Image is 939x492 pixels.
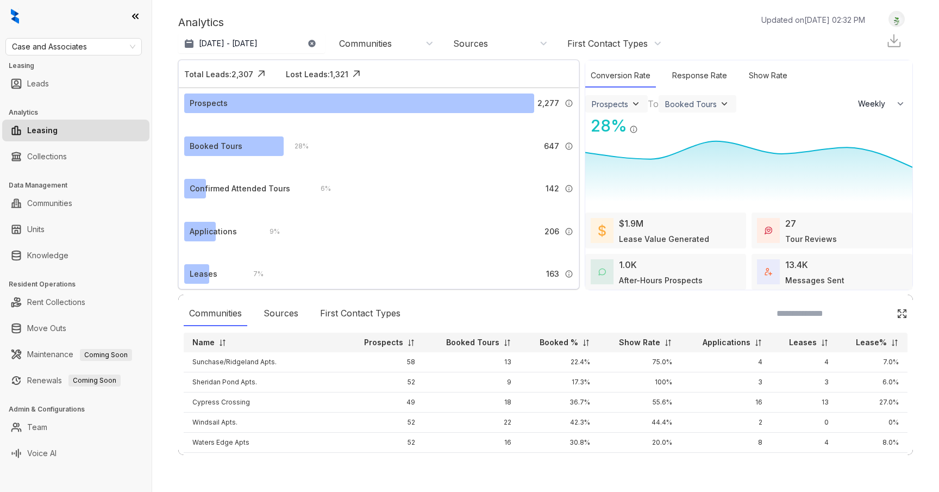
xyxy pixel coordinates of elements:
[253,66,270,82] img: Click Icon
[785,233,837,245] div: Tour Reviews
[546,268,559,280] span: 163
[629,125,638,134] img: Info
[184,68,253,80] div: Total Leads: 2,307
[546,183,559,195] span: 142
[664,339,672,347] img: sorting
[27,73,49,95] a: Leads
[424,393,520,413] td: 18
[2,192,149,214] li: Communities
[703,337,750,348] p: Applications
[9,180,152,190] h3: Data Management
[667,64,733,88] div: Response Rate
[2,344,149,365] li: Maintenance
[199,38,258,49] p: [DATE] - [DATE]
[259,226,280,238] div: 9 %
[284,140,309,152] div: 28 %
[2,317,149,339] li: Move Outs
[681,413,771,433] td: 2
[681,393,771,413] td: 16
[665,99,717,109] div: Booked Tours
[761,14,865,26] p: Updated on [DATE] 02:32 PM
[537,97,559,109] span: 2,277
[837,393,907,413] td: 27.0%
[344,352,424,372] td: 58
[424,372,520,393] td: 9
[424,413,520,433] td: 22
[344,433,424,453] td: 52
[286,68,348,80] div: Lost Leads: 1,321
[585,64,656,88] div: Conversion Rate
[771,433,837,453] td: 4
[540,337,578,348] p: Booked %
[184,453,344,473] td: Hunters Ridge Apts.
[2,370,149,391] li: Renewals
[638,115,654,132] img: Click Icon
[9,404,152,414] h3: Admin & Configurations
[592,99,628,109] div: Prospects
[242,268,264,280] div: 7 %
[339,38,392,49] div: Communities
[754,339,762,347] img: sorting
[599,413,681,433] td: 44.4%
[218,339,227,347] img: sorting
[192,337,215,348] p: Name
[582,339,590,347] img: sorting
[190,140,242,152] div: Booked Tours
[27,120,58,141] a: Leasing
[344,393,424,413] td: 49
[310,183,331,195] div: 6 %
[565,142,573,151] img: Info
[837,453,907,473] td: 2.0%
[837,352,907,372] td: 7.0%
[364,337,403,348] p: Prospects
[27,291,85,313] a: Rent Collections
[2,245,149,266] li: Knowledge
[785,258,808,271] div: 13.4K
[599,372,681,393] td: 100%
[2,443,149,464] li: Voice AI
[837,372,907,393] td: 6.0%
[446,337,499,348] p: Booked Tours
[585,114,627,138] div: 28 %
[190,268,217,280] div: Leases
[765,268,772,276] img: TotalFum
[599,393,681,413] td: 55.6%
[619,217,643,230] div: $1.9M
[852,94,912,114] button: Weekly
[2,73,149,95] li: Leads
[80,349,132,361] span: Coming Soon
[567,38,648,49] div: First Contact Types
[520,413,599,433] td: 42.3%
[837,413,907,433] td: 0%
[681,372,771,393] td: 3
[27,370,121,391] a: RenewalsComing Soon
[719,98,730,109] img: ViewFilterArrow
[599,433,681,453] td: 20.0%
[771,453,837,473] td: 1
[27,317,66,339] a: Move Outs
[771,393,837,413] td: 13
[619,337,660,348] p: Show Rate
[619,275,703,286] div: After-Hours Prospects
[681,352,771,372] td: 4
[771,413,837,433] td: 0
[565,270,573,278] img: Info
[315,301,406,326] div: First Contact Types
[344,453,424,473] td: 50
[681,453,771,473] td: 4
[598,268,606,276] img: AfterHoursConversations
[453,38,488,49] div: Sources
[648,97,659,110] div: To
[856,337,887,348] p: Lease%
[681,433,771,453] td: 8
[27,146,67,167] a: Collections
[771,352,837,372] td: 4
[619,233,709,245] div: Lease Value Generated
[68,375,121,387] span: Coming Soon
[27,192,72,214] a: Communities
[178,14,224,30] p: Analytics
[424,433,520,453] td: 16
[184,393,344,413] td: Cypress Crossing
[891,339,899,347] img: sorting
[9,61,152,71] h3: Leasing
